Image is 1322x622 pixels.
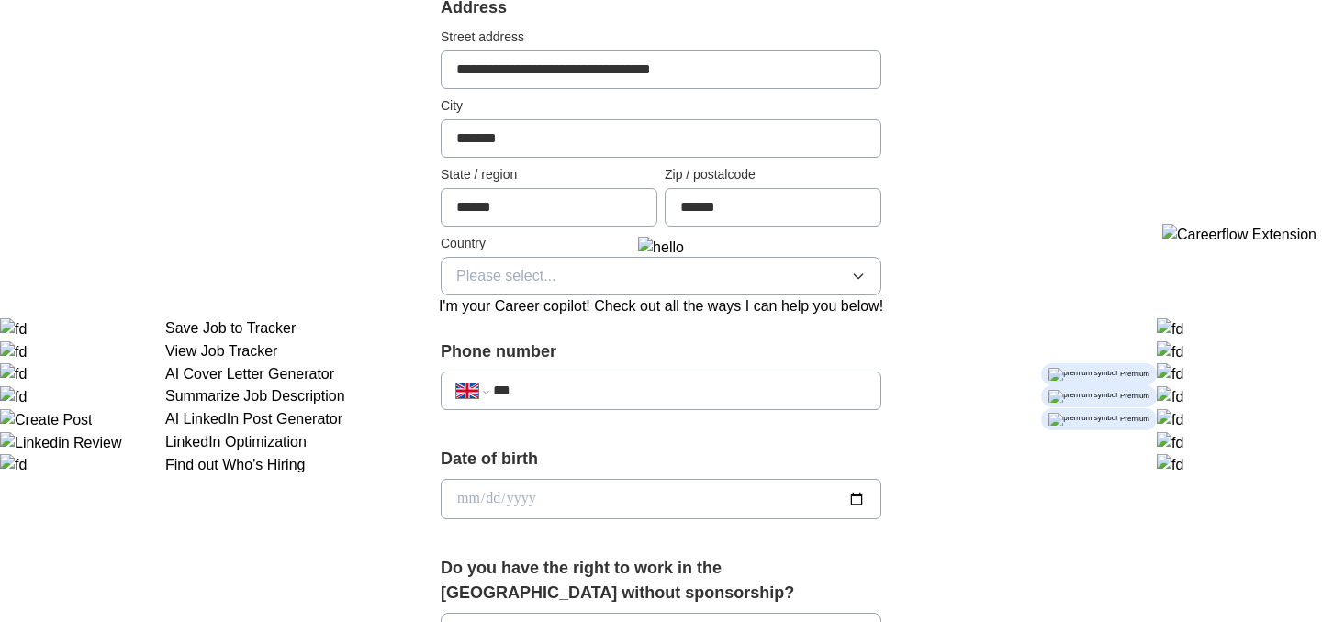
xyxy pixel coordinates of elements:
[441,96,881,116] label: City
[665,165,881,184] label: Zip / postalcode
[456,265,556,287] span: Please select...
[441,165,657,184] label: State / region
[441,234,881,253] label: Country
[441,28,881,47] label: Street address
[441,257,881,295] button: Please select...
[441,556,881,605] label: Do you have the right to work in the [GEOGRAPHIC_DATA] without sponsorship?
